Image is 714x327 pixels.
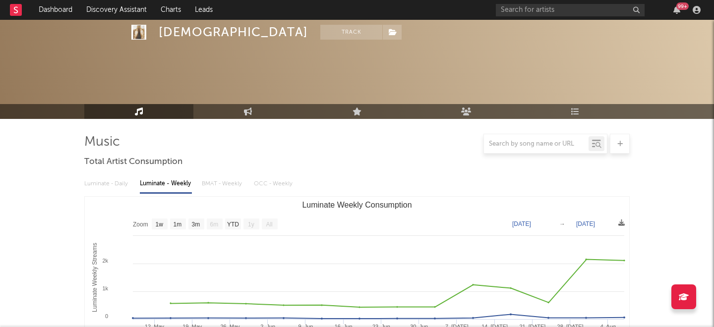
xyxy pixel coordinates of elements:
[84,156,182,168] span: Total Artist Consumption
[576,220,595,227] text: [DATE]
[91,243,98,312] text: Luminate Weekly Streams
[159,25,308,40] div: [DEMOGRAPHIC_DATA]
[192,221,200,228] text: 3m
[140,175,192,192] div: Luminate - Weekly
[227,221,239,228] text: YTD
[105,313,108,319] text: 0
[266,221,272,228] text: All
[676,2,689,10] div: 99 +
[559,220,565,227] text: →
[496,4,645,16] input: Search for artists
[512,220,531,227] text: [DATE]
[248,221,254,228] text: 1y
[102,285,108,291] text: 1k
[484,140,589,148] input: Search by song name or URL
[156,221,164,228] text: 1w
[320,25,382,40] button: Track
[133,221,148,228] text: Zoom
[673,6,680,14] button: 99+
[302,201,412,209] text: Luminate Weekly Consumption
[102,258,108,264] text: 2k
[210,221,219,228] text: 6m
[174,221,182,228] text: 1m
